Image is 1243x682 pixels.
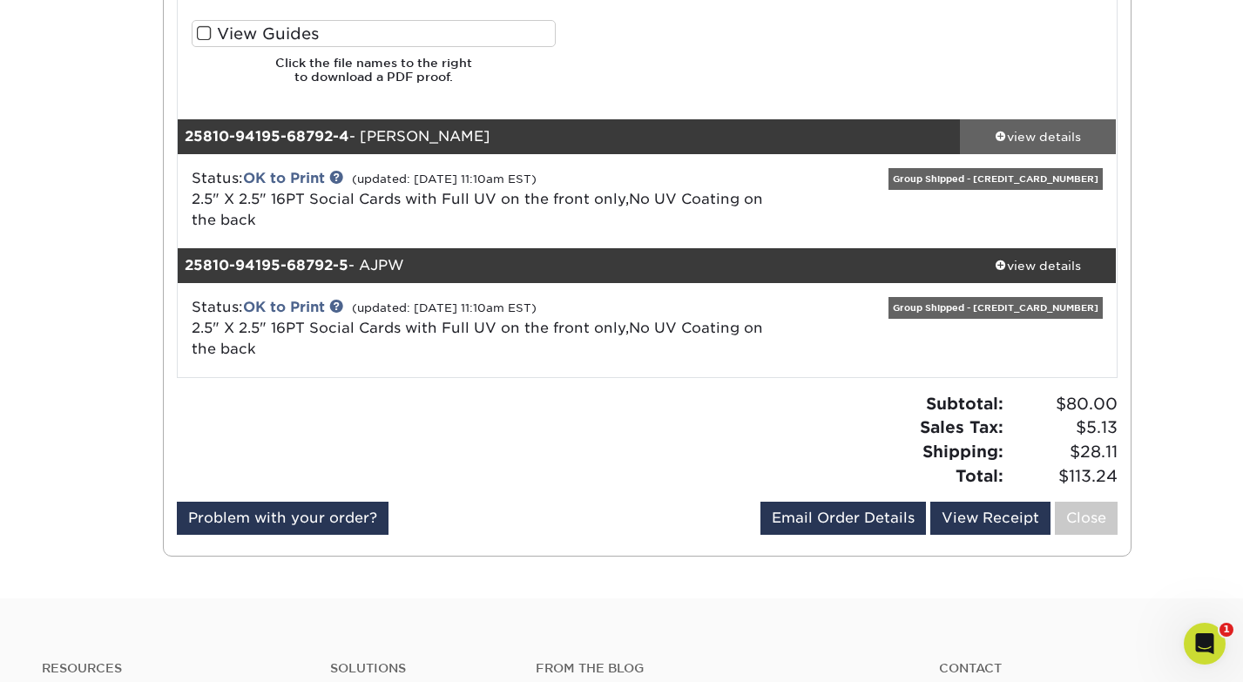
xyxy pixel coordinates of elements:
a: view details [960,248,1117,283]
h4: Resources [42,661,304,676]
strong: Sales Tax: [920,417,1003,436]
h4: Solutions [330,661,510,676]
small: (updated: [DATE] 11:10am EST) [352,301,537,314]
a: Problem with your order? [177,502,388,535]
a: Contact [939,661,1201,676]
label: View Guides [192,20,556,47]
div: - [PERSON_NAME] [178,119,960,154]
iframe: Intercom live chat [1184,623,1226,665]
h4: From the Blog [536,661,892,676]
div: Status: [179,297,803,360]
a: OK to Print [243,299,325,315]
span: 1 [1219,623,1233,637]
strong: 25810-94195-68792-5 [185,257,348,273]
div: view details [960,257,1117,274]
span: $113.24 [1009,464,1118,489]
a: view details [960,119,1117,154]
a: 2.5" X 2.5" 16PT Social Cards with Full UV on the front only,No UV Coating on the back [192,320,763,357]
strong: Subtotal: [926,394,1003,413]
a: Email Order Details [760,502,926,535]
span: $5.13 [1009,415,1118,440]
small: (updated: [DATE] 11:10am EST) [352,172,537,186]
div: Status: [179,168,803,231]
div: Group Shipped - [CREDIT_CARD_NUMBER] [888,297,1103,319]
a: OK to Print [243,170,325,186]
iframe: Google Customer Reviews [4,629,148,676]
strong: Total: [956,466,1003,485]
a: Close [1055,502,1118,535]
div: - AJPW [178,248,960,283]
strong: 25810-94195-68792-4 [185,128,349,145]
div: Group Shipped - [CREDIT_CARD_NUMBER] [888,168,1103,190]
a: 2.5" X 2.5" 16PT Social Cards with Full UV on the front only,No UV Coating on the back [192,191,763,228]
strong: Shipping: [922,442,1003,461]
a: View Receipt [930,502,1050,535]
span: $80.00 [1009,392,1118,416]
span: $28.11 [1009,440,1118,464]
div: view details [960,128,1117,145]
h6: Click the file names to the right to download a PDF proof. [192,56,556,98]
